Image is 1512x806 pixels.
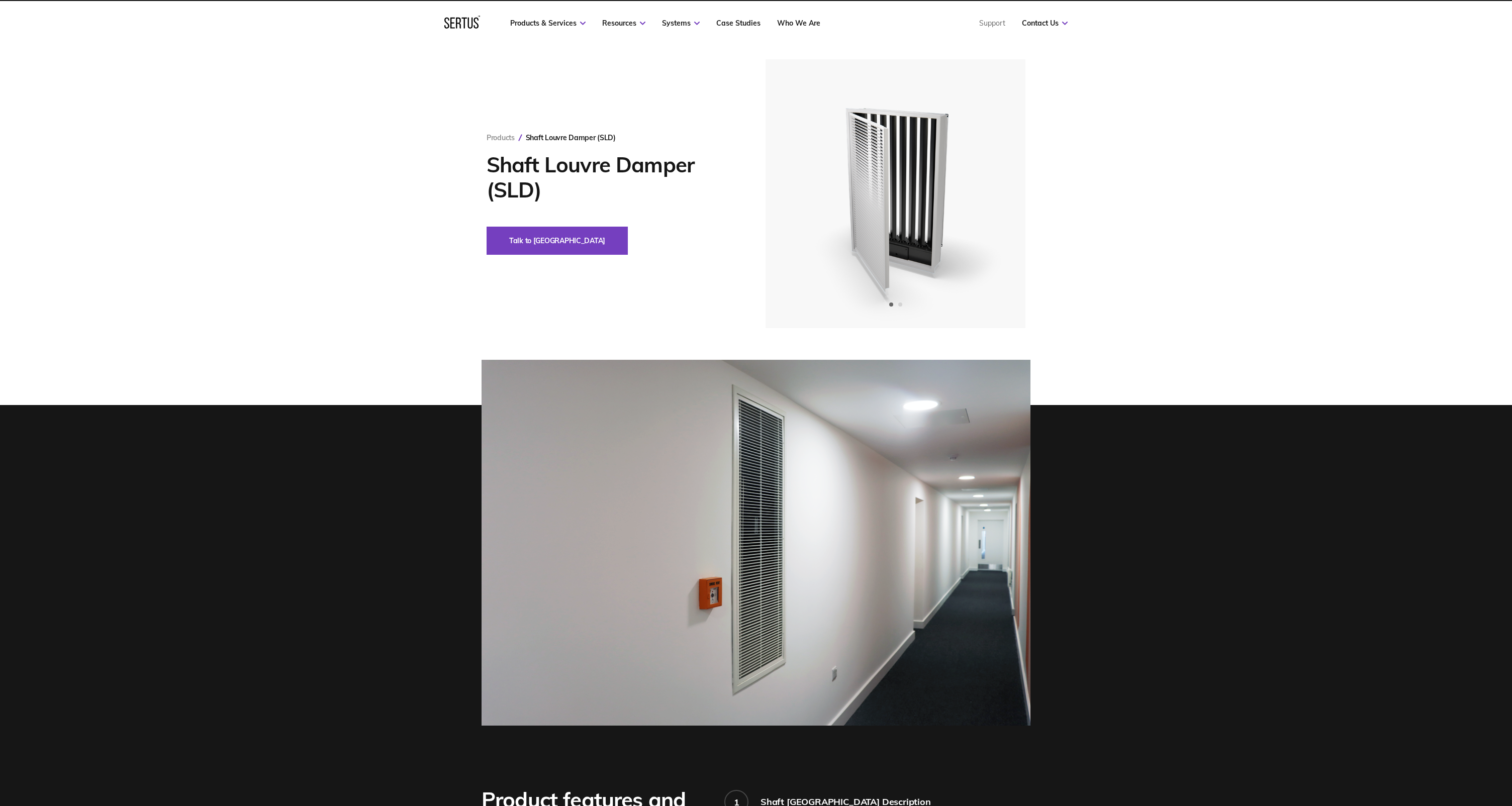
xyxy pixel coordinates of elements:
[602,19,645,28] a: Resources
[510,19,586,28] a: Products & Services
[487,227,628,255] button: Talk to [GEOGRAPHIC_DATA]
[662,19,700,28] a: Systems
[979,19,1005,28] a: Support
[777,19,820,28] a: Who We Are
[1022,19,1068,28] a: Contact Us
[716,19,761,28] a: Case Studies
[898,303,902,307] span: Go to slide 2
[487,133,515,142] a: Products
[487,152,735,203] h1: Shaft Louvre Damper (SLD)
